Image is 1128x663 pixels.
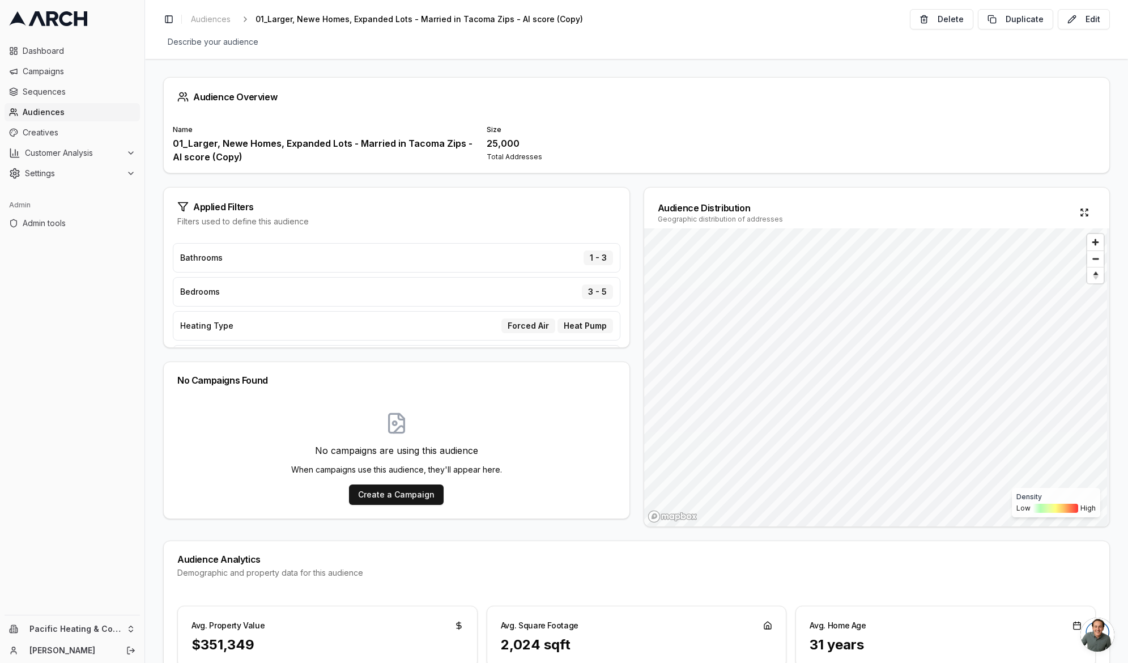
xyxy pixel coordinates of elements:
[29,624,122,634] span: Pacific Heating & Cooling
[1087,251,1104,267] span: Zoom out
[123,643,139,658] button: Log out
[180,320,233,331] span: Heating Type
[1086,269,1105,282] span: Reset bearing to north
[23,66,135,77] span: Campaigns
[29,645,114,656] a: [PERSON_NAME]
[186,11,601,27] nav: breadcrumb
[910,9,973,29] button: Delete
[810,636,1082,654] div: 31 years
[23,86,135,97] span: Sequences
[487,152,787,161] div: Total Addresses
[5,103,140,121] a: Audiences
[186,11,235,27] a: Audiences
[5,620,140,638] button: Pacific Heating & Cooling
[5,42,140,60] a: Dashboard
[191,620,265,631] div: Avg. Property Value
[173,125,473,134] div: Name
[5,83,140,101] a: Sequences
[23,127,135,138] span: Creatives
[648,510,697,523] a: Mapbox homepage
[180,286,220,297] span: Bedrooms
[256,14,583,25] span: 01_Larger, Newe Homes, Expanded Lots - Married in Tacoma Zips - AI score (Copy)
[291,464,502,475] p: When campaigns use this audience, they'll appear here.
[582,284,613,299] div: 3 - 5
[1087,250,1104,267] button: Zoom out
[1016,504,1031,513] span: Low
[173,137,473,164] div: 01_Larger, Newe Homes, Expanded Lots - Married in Tacoma Zips - AI score (Copy)
[644,228,1108,526] canvas: Map
[177,567,1096,579] div: Demographic and property data for this audience
[1016,492,1096,501] div: Density
[5,144,140,162] button: Customer Analysis
[1087,267,1104,283] button: Reset bearing to north
[1080,618,1114,652] div: Open chat
[23,45,135,57] span: Dashboard
[177,555,1096,564] div: Audience Analytics
[177,216,616,227] div: Filters used to define this audience
[501,636,773,654] div: 2,024 sqft
[1080,504,1096,513] span: High
[191,14,231,25] span: Audiences
[487,137,787,150] div: 25,000
[501,620,578,631] div: Avg. Square Footage
[23,218,135,229] span: Admin tools
[163,34,263,50] span: Describe your audience
[5,214,140,232] a: Admin tools
[5,196,140,214] div: Admin
[658,215,783,224] div: Geographic distribution of addresses
[177,91,1096,103] div: Audience Overview
[1087,234,1104,250] button: Zoom in
[810,620,866,631] div: Avg. Home Age
[23,107,135,118] span: Audiences
[501,318,555,333] div: Forced Air
[191,636,463,654] div: $351,349
[25,147,122,159] span: Customer Analysis
[349,484,444,505] button: Create a Campaign
[584,250,613,265] div: 1 - 3
[5,164,140,182] button: Settings
[177,201,616,212] div: Applied Filters
[487,125,787,134] div: Size
[25,168,122,179] span: Settings
[557,318,613,333] div: Heat Pump
[291,444,502,457] p: No campaigns are using this audience
[5,62,140,80] a: Campaigns
[180,252,223,263] span: Bathrooms
[1058,9,1110,29] button: Edit
[658,201,783,215] div: Audience Distribution
[978,9,1053,29] button: Duplicate
[5,124,140,142] a: Creatives
[177,376,616,385] div: No Campaigns Found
